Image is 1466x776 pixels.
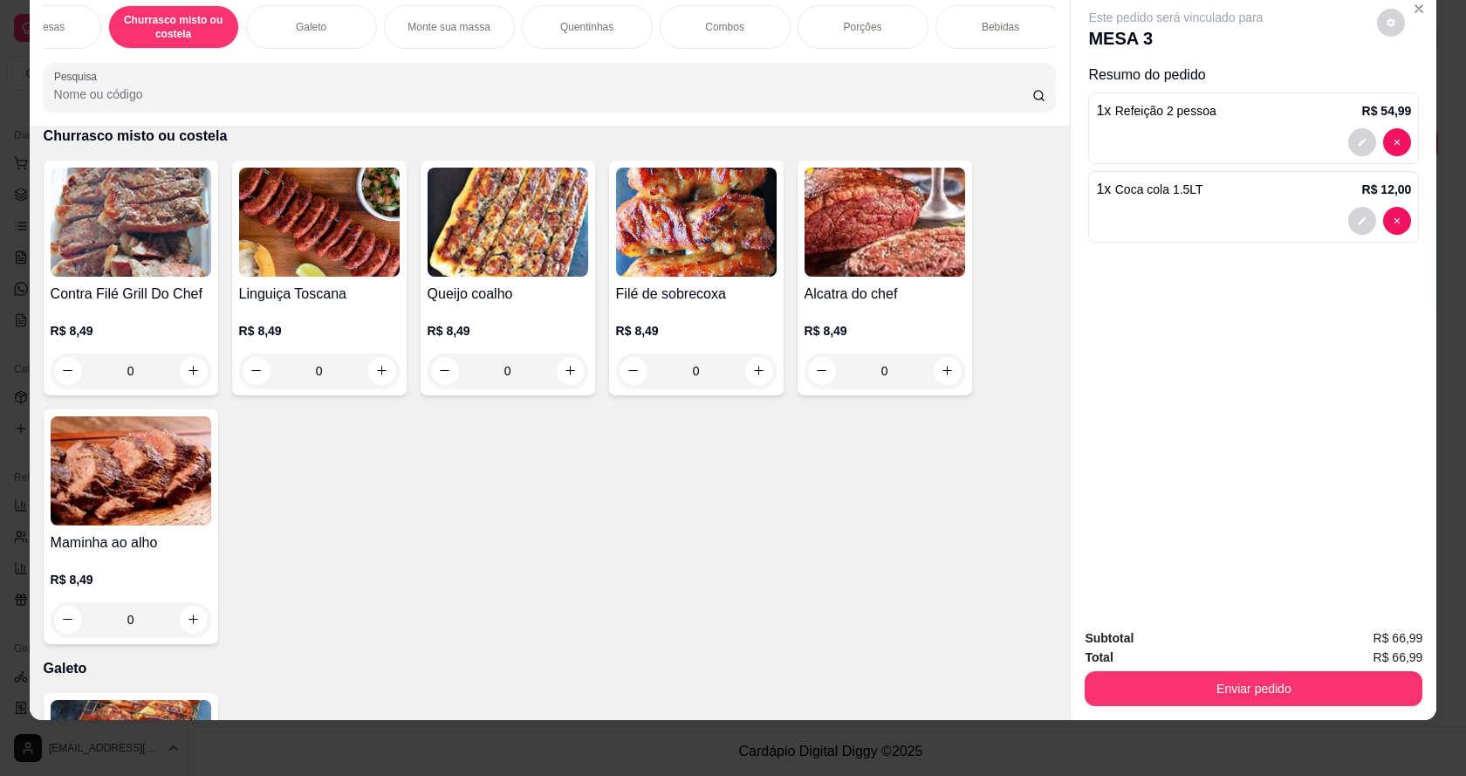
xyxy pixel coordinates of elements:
h4: Alcatra do chef [805,284,965,305]
span: R$ 66,99 [1374,628,1423,648]
p: Este pedido será vinculado para [1088,9,1263,26]
p: Galeto [296,20,326,34]
button: decrease-product-quantity [243,357,271,385]
img: product-image [51,416,211,525]
p: Bebidas [982,20,1019,34]
p: Combos [705,20,744,34]
span: Coca cola 1.5LT [1115,182,1203,196]
input: Pesquisa [54,86,1032,103]
p: R$ 8,49 [239,322,400,340]
p: Churrasco misto ou costela [123,13,224,41]
p: R$ 8,49 [616,322,777,340]
p: Galeto [44,658,1057,679]
button: decrease-product-quantity [620,357,647,385]
button: decrease-product-quantity [1383,128,1411,156]
span: R$ 66,99 [1374,648,1423,667]
img: product-image [428,168,588,277]
img: product-image [805,168,965,277]
p: 1 x [1096,179,1202,200]
h4: Queijo coalho [428,284,588,305]
p: R$ 54,99 [1362,102,1412,120]
button: decrease-product-quantity [1377,9,1405,37]
button: increase-product-quantity [368,357,396,385]
button: decrease-product-quantity [54,606,82,634]
p: R$ 8,49 [51,571,211,588]
img: product-image [51,168,211,277]
h4: Filé de sobrecoxa [616,284,777,305]
button: increase-product-quantity [180,606,208,634]
p: Quentinhas [560,20,613,34]
button: Enviar pedido [1085,671,1422,706]
p: MESA 3 [1088,26,1263,51]
button: decrease-product-quantity [431,357,459,385]
p: 1 x [1096,100,1216,121]
button: increase-product-quantity [745,357,773,385]
h4: Contra Filé Grill Do Chef [51,284,211,305]
button: decrease-product-quantity [808,357,836,385]
p: R$ 8,49 [428,322,588,340]
p: Monte sua massa [408,20,490,34]
button: decrease-product-quantity [1348,207,1376,235]
label: Pesquisa [54,69,103,84]
h4: Linguiça Toscana [239,284,400,305]
span: Refeição 2 pessoa [1115,104,1216,118]
p: R$ 12,00 [1362,181,1412,198]
button: decrease-product-quantity [1383,207,1411,235]
p: Churrasco misto ou costela [44,126,1057,147]
h4: Maminha ao alho [51,532,211,553]
button: increase-product-quantity [934,357,962,385]
strong: Total [1085,650,1113,664]
p: R$ 8,49 [51,322,211,340]
p: Porções [844,20,882,34]
img: product-image [616,168,777,277]
button: decrease-product-quantity [1348,128,1376,156]
strong: Subtotal [1085,631,1134,645]
p: Resumo do pedido [1088,65,1419,86]
p: R$ 8,49 [805,322,965,340]
img: product-image [239,168,400,277]
button: increase-product-quantity [557,357,585,385]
